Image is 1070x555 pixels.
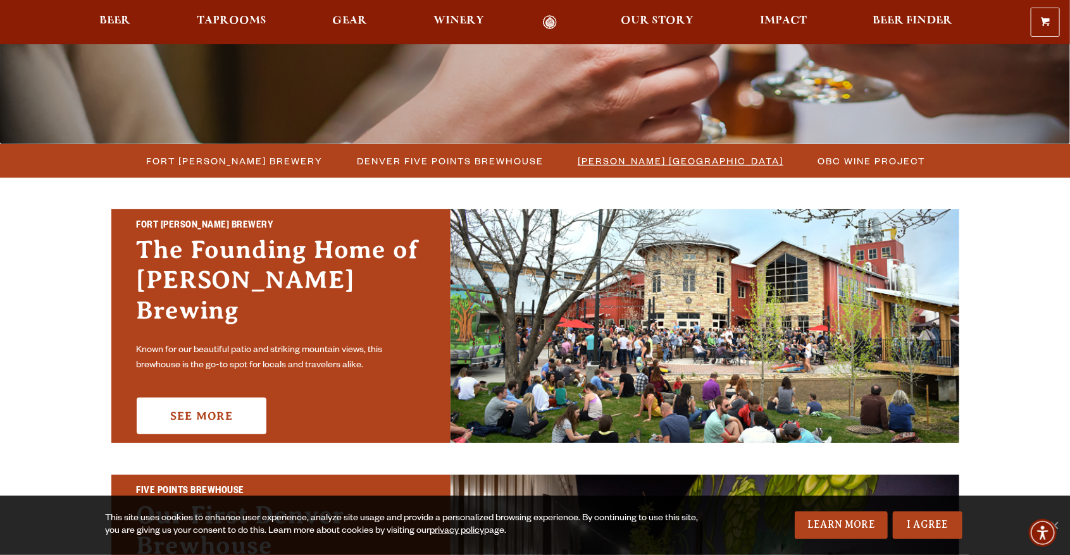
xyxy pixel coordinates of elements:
span: Beer [100,16,131,26]
a: Winery [425,15,492,30]
span: Winery [433,16,484,26]
a: privacy policy [430,527,484,537]
div: This site uses cookies to enhance user experience, analyze site usage and provide a personalized ... [105,513,709,538]
span: Beer Finder [873,16,952,26]
h3: The Founding Home of [PERSON_NAME] Brewing [137,235,425,338]
span: Taprooms [197,16,266,26]
a: Odell Home [526,15,574,30]
a: See More [137,398,266,434]
a: [PERSON_NAME] [GEOGRAPHIC_DATA] [570,152,790,170]
a: Our Story [613,15,702,30]
a: I Agree [893,511,962,539]
a: Beer Finder [864,15,961,30]
img: Fort Collins Brewery & Taproom' [451,209,959,443]
a: Beer [92,15,139,30]
h2: Fort [PERSON_NAME] Brewery [137,218,425,235]
span: Our Story [621,16,694,26]
a: Learn More [795,511,888,539]
a: OBC Wine Project [810,152,931,170]
h2: Five Points Brewhouse [137,484,425,500]
span: [PERSON_NAME] [GEOGRAPHIC_DATA] [578,152,783,170]
span: Denver Five Points Brewhouse [357,152,544,170]
span: OBC Wine Project [818,152,925,170]
span: Impact [760,16,807,26]
div: Accessibility Menu [1029,519,1057,547]
a: Fort [PERSON_NAME] Brewery [139,152,329,170]
span: Fort [PERSON_NAME] Brewery [146,152,323,170]
a: Gear [324,15,375,30]
a: Denver Five Points Brewhouse [349,152,550,170]
span: Gear [332,16,367,26]
a: Taprooms [189,15,275,30]
a: Impact [752,15,815,30]
p: Known for our beautiful patio and striking mountain views, this brewhouse is the go-to spot for l... [137,343,425,374]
